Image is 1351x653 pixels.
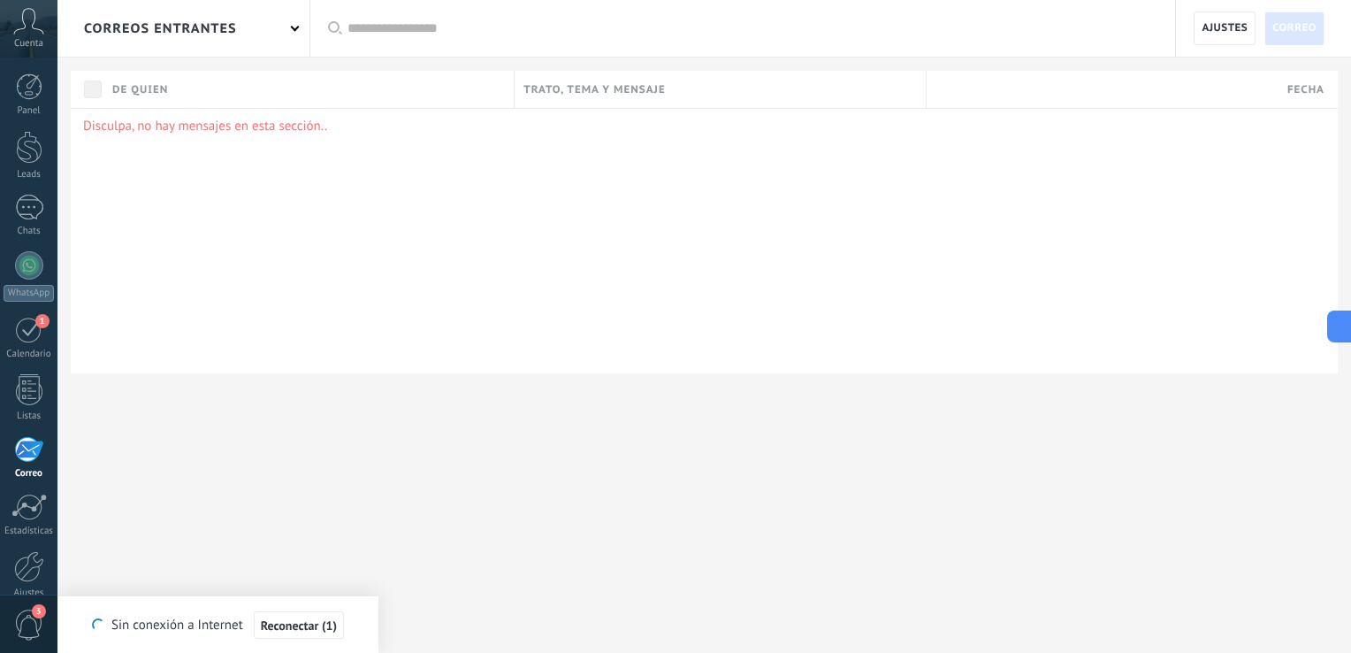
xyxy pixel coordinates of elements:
[261,619,337,632] span: Reconectar (1)
[1272,12,1317,44] span: Correo
[4,105,55,117] div: Panel
[4,468,55,480] div: Correo
[254,611,344,640] button: Reconectar (1)
[35,314,50,328] span: 1
[32,604,46,618] span: 3
[4,349,55,360] div: Calendario
[1194,12,1256,45] a: Ajustes
[1264,12,1324,45] a: Correo
[523,81,665,98] span: Trato, tema y mensaje
[14,38,43,50] span: Cuenta
[83,118,1325,134] p: Disculpa, no hay mensajes en esta sección..
[4,526,55,537] div: Estadísticas
[112,81,168,98] span: De quien
[4,226,55,237] div: Chats
[4,588,55,599] div: Ajustes
[4,411,55,422] div: Listas
[4,169,55,181] div: Leads
[92,611,344,640] div: Sin conexión a Internet
[1287,81,1324,98] span: Fecha
[4,285,54,302] div: WhatsApp
[1202,12,1248,44] span: Ajustes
